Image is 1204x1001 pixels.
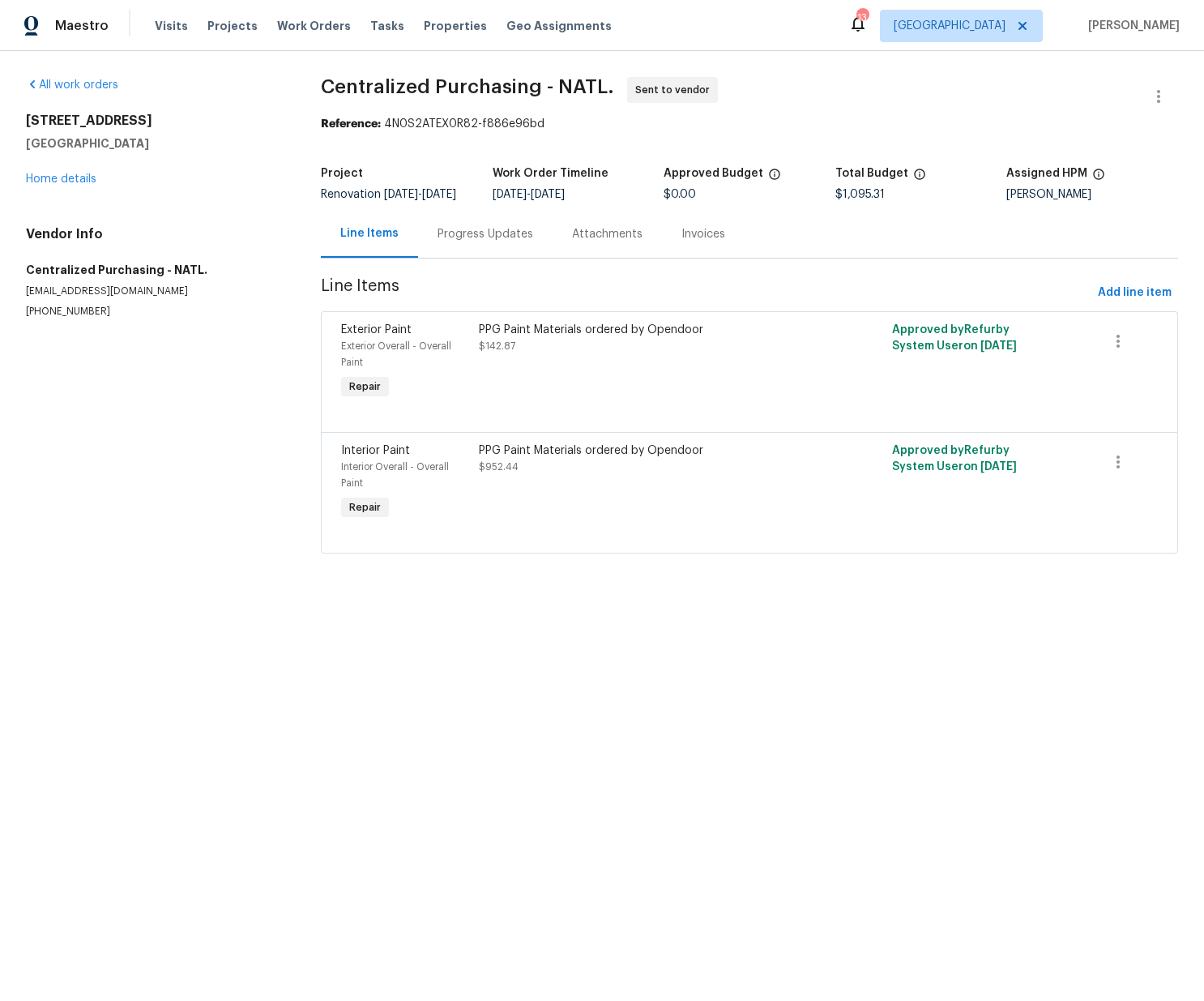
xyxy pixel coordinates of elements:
span: Centralized Purchasing - NATL. [321,77,614,96]
span: Approved by Refurby System User on [892,324,1017,352]
div: PPG Paint Materials ordered by Opendoor [479,443,813,459]
h5: [GEOGRAPHIC_DATA] [26,135,282,152]
a: All work orders [26,79,118,91]
span: $142.87 [479,341,515,351]
h5: Total Budget [835,168,908,179]
h5: Assigned HPM [1006,168,1087,179]
span: The total cost of line items that have been proposed by Opendoor. This sum includes line items th... [913,168,926,189]
span: The total cost of line items that have been approved by both Opendoor and the Trade Partner. This... [768,168,781,189]
h2: [STREET_ADDRESS] [26,113,282,129]
div: Invoices [681,226,725,242]
span: Work Orders [277,18,351,34]
p: [PHONE_NUMBER] [26,305,282,319]
span: [DATE] [531,189,565,200]
span: Maestro [55,18,109,34]
span: Interior Paint [341,445,410,456]
div: Progress Updates [438,226,533,242]
span: Add line item [1098,283,1172,303]
span: [DATE] [422,189,456,200]
span: Geo Assignments [506,18,612,34]
span: Sent to vendor [635,82,716,98]
span: [DATE] [980,340,1017,352]
span: Exterior Paint [341,324,412,336]
span: [DATE] [493,189,527,200]
span: [GEOGRAPHIC_DATA] [894,18,1005,34]
span: Properties [424,18,487,34]
span: [DATE] [384,189,418,200]
div: Attachments [572,226,643,242]
span: Renovation [321,189,456,200]
span: $1,095.31 [835,189,885,200]
span: - [493,189,565,200]
button: Add line item [1091,278,1178,308]
span: Projects [207,18,258,34]
p: [EMAIL_ADDRESS][DOMAIN_NAME] [26,284,282,298]
h5: Approved Budget [664,168,763,179]
span: Repair [343,499,387,515]
span: $952.44 [479,462,519,472]
div: 4N0S2ATEX0R82-f886e96bd [321,116,1178,132]
span: - [384,189,456,200]
span: [PERSON_NAME] [1082,18,1180,34]
h5: Centralized Purchasing - NATL. [26,262,282,278]
span: Interior Overall - Overall Paint [341,462,449,488]
a: Home details [26,173,96,185]
div: PPG Paint Materials ordered by Opendoor [479,322,813,338]
span: Visits [155,18,188,34]
span: Line Items [321,278,1091,308]
div: Line Items [340,225,399,242]
span: The hpm assigned to this work order. [1092,168,1105,189]
h5: Project [321,168,363,179]
span: Repair [343,379,387,395]
span: Tasks [370,20,404,32]
span: [DATE] [980,461,1017,473]
div: [PERSON_NAME] [1006,189,1178,200]
span: $0.00 [664,189,696,200]
h5: Work Order Timeline [493,168,608,179]
span: Approved by Refurby System User on [892,445,1017,473]
h4: Vendor Info [26,226,282,242]
b: Reference: [321,118,381,130]
span: Exterior Overall - Overall Paint [341,341,451,367]
div: 13 [856,10,868,26]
